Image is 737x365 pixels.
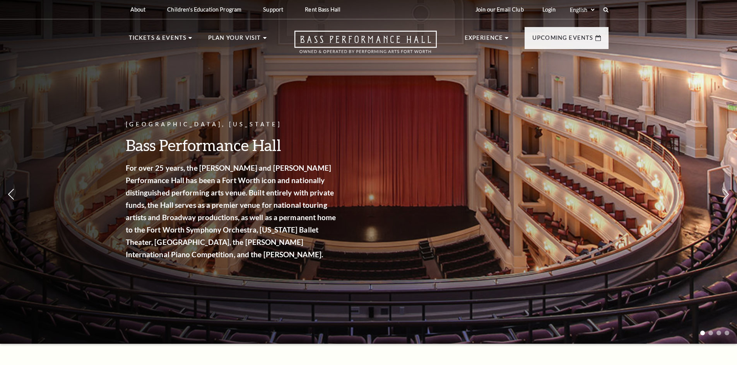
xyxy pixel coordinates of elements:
[568,6,596,14] select: Select:
[129,33,187,47] p: Tickets & Events
[126,163,336,259] strong: For over 25 years, the [PERSON_NAME] and [PERSON_NAME] Performance Hall has been a Fort Worth ico...
[126,135,339,155] h3: Bass Performance Hall
[465,33,503,47] p: Experience
[126,120,339,129] p: [GEOGRAPHIC_DATA], [US_STATE]
[305,6,340,13] p: Rent Bass Hall
[130,6,146,13] p: About
[532,33,593,47] p: Upcoming Events
[208,33,261,47] p: Plan Your Visit
[263,6,283,13] p: Support
[167,6,241,13] p: Children's Education Program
